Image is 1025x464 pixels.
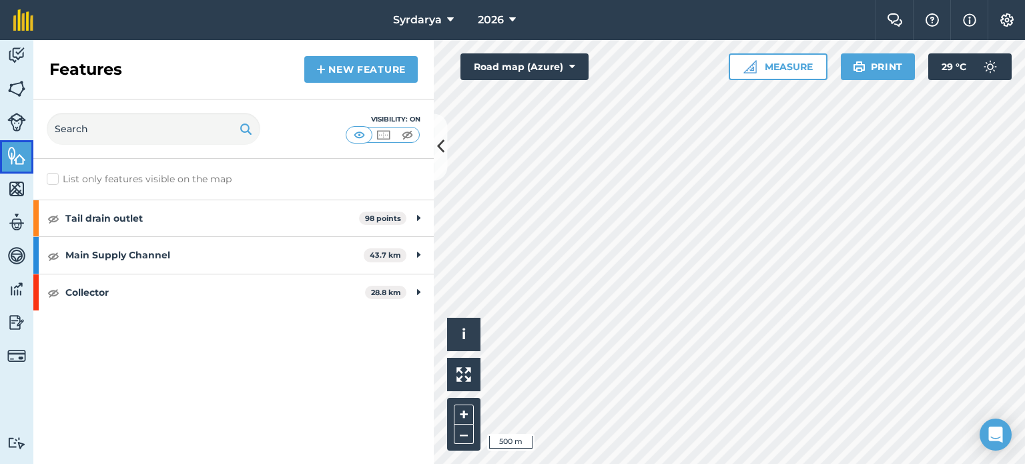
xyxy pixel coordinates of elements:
img: svg+xml;base64,PD94bWwgdmVyc2lvbj0iMS4wIiBlbmNvZGluZz0idXRmLTgiPz4KPCEtLSBHZW5lcmF0b3I6IEFkb2JlIE... [7,45,26,65]
img: svg+xml;base64,PHN2ZyB4bWxucz0iaHR0cDovL3d3dy53My5vcmcvMjAwMC9zdmciIHdpZHRoPSI1MCIgaGVpZ2h0PSI0MC... [375,128,392,142]
img: Ruler icon [743,60,757,73]
a: New feature [304,56,418,83]
strong: Collector [65,274,365,310]
div: Visibility: On [346,114,420,125]
img: svg+xml;base64,PHN2ZyB4bWxucz0iaHR0cDovL3d3dy53My5vcmcvMjAwMC9zdmciIHdpZHRoPSI1NiIgaGVpZ2h0PSI2MC... [7,146,26,166]
div: Open Intercom Messenger [980,419,1012,451]
img: Two speech bubbles overlapping with the left bubble in the forefront [887,13,903,27]
img: A question mark icon [924,13,940,27]
img: svg+xml;base64,PHN2ZyB4bWxucz0iaHR0cDovL3d3dy53My5vcmcvMjAwMC9zdmciIHdpZHRoPSIxOCIgaGVpZ2h0PSIyNC... [47,284,59,300]
span: 2026 [478,12,504,28]
div: Collector28.8 km [33,274,434,310]
strong: 98 points [365,214,401,223]
div: Main Supply Channel43.7 km [33,237,434,273]
img: svg+xml;base64,PHN2ZyB4bWxucz0iaHR0cDovL3d3dy53My5vcmcvMjAwMC9zdmciIHdpZHRoPSI1NiIgaGVpZ2h0PSI2MC... [7,79,26,99]
input: Search [47,113,260,145]
img: svg+xml;base64,PHN2ZyB4bWxucz0iaHR0cDovL3d3dy53My5vcmcvMjAwMC9zdmciIHdpZHRoPSIxOSIgaGVpZ2h0PSIyNC... [240,121,252,137]
img: svg+xml;base64,PD94bWwgdmVyc2lvbj0iMS4wIiBlbmNvZGluZz0idXRmLTgiPz4KPCEtLSBHZW5lcmF0b3I6IEFkb2JlIE... [7,246,26,266]
img: svg+xml;base64,PHN2ZyB4bWxucz0iaHR0cDovL3d3dy53My5vcmcvMjAwMC9zdmciIHdpZHRoPSIxNyIgaGVpZ2h0PSIxNy... [963,12,976,28]
img: svg+xml;base64,PHN2ZyB4bWxucz0iaHR0cDovL3d3dy53My5vcmcvMjAwMC9zdmciIHdpZHRoPSI1NiIgaGVpZ2h0PSI2MC... [7,179,26,199]
img: svg+xml;base64,PHN2ZyB4bWxucz0iaHR0cDovL3d3dy53My5vcmcvMjAwMC9zdmciIHdpZHRoPSI1MCIgaGVpZ2h0PSI0MC... [351,128,368,142]
img: fieldmargin Logo [13,9,33,31]
img: svg+xml;base64,PHN2ZyB4bWxucz0iaHR0cDovL3d3dy53My5vcmcvMjAwMC9zdmciIHdpZHRoPSIxNCIgaGVpZ2h0PSIyNC... [316,61,326,77]
h2: Features [49,59,122,80]
img: svg+xml;base64,PD94bWwgdmVyc2lvbj0iMS4wIiBlbmNvZGluZz0idXRmLTgiPz4KPCEtLSBHZW5lcmF0b3I6IEFkb2JlIE... [7,212,26,232]
span: 29 ° C [942,53,966,80]
img: svg+xml;base64,PHN2ZyB4bWxucz0iaHR0cDovL3d3dy53My5vcmcvMjAwMC9zdmciIHdpZHRoPSI1MCIgaGVpZ2h0PSI0MC... [399,128,416,142]
button: 29 °C [928,53,1012,80]
img: svg+xml;base64,PHN2ZyB4bWxucz0iaHR0cDovL3d3dy53My5vcmcvMjAwMC9zdmciIHdpZHRoPSIxOSIgaGVpZ2h0PSIyNC... [853,59,866,75]
img: svg+xml;base64,PD94bWwgdmVyc2lvbj0iMS4wIiBlbmNvZGluZz0idXRmLTgiPz4KPCEtLSBHZW5lcmF0b3I6IEFkb2JlIE... [7,437,26,449]
img: svg+xml;base64,PD94bWwgdmVyc2lvbj0iMS4wIiBlbmNvZGluZz0idXRmLTgiPz4KPCEtLSBHZW5lcmF0b3I6IEFkb2JlIE... [977,53,1004,80]
button: Measure [729,53,827,80]
strong: 43.7 km [370,250,401,260]
button: – [454,425,474,444]
span: i [462,326,466,342]
strong: Tail drain outlet [65,200,359,236]
img: svg+xml;base64,PD94bWwgdmVyc2lvbj0iMS4wIiBlbmNvZGluZz0idXRmLTgiPz4KPCEtLSBHZW5lcmF0b3I6IEFkb2JlIE... [7,312,26,332]
button: Print [841,53,916,80]
img: svg+xml;base64,PD94bWwgdmVyc2lvbj0iMS4wIiBlbmNvZGluZz0idXRmLTgiPz4KPCEtLSBHZW5lcmF0b3I6IEFkb2JlIE... [7,113,26,132]
img: svg+xml;base64,PD94bWwgdmVyc2lvbj0iMS4wIiBlbmNvZGluZz0idXRmLTgiPz4KPCEtLSBHZW5lcmF0b3I6IEFkb2JlIE... [7,346,26,365]
button: i [447,318,480,351]
strong: Main Supply Channel [65,237,364,273]
button: + [454,405,474,425]
img: svg+xml;base64,PHN2ZyB4bWxucz0iaHR0cDovL3d3dy53My5vcmcvMjAwMC9zdmciIHdpZHRoPSIxOCIgaGVpZ2h0PSIyNC... [47,248,59,264]
img: Four arrows, one pointing top left, one top right, one bottom right and the last bottom left [456,367,471,382]
img: svg+xml;base64,PD94bWwgdmVyc2lvbj0iMS4wIiBlbmNvZGluZz0idXRmLTgiPz4KPCEtLSBHZW5lcmF0b3I6IEFkb2JlIE... [7,279,26,299]
img: svg+xml;base64,PHN2ZyB4bWxucz0iaHR0cDovL3d3dy53My5vcmcvMjAwMC9zdmciIHdpZHRoPSIxOCIgaGVpZ2h0PSIyNC... [47,210,59,226]
label: List only features visible on the map [47,172,232,186]
strong: 28.8 km [371,288,401,297]
span: Syrdarya [393,12,442,28]
button: Road map (Azure) [460,53,589,80]
img: A cog icon [999,13,1015,27]
div: Tail drain outlet98 points [33,200,434,236]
